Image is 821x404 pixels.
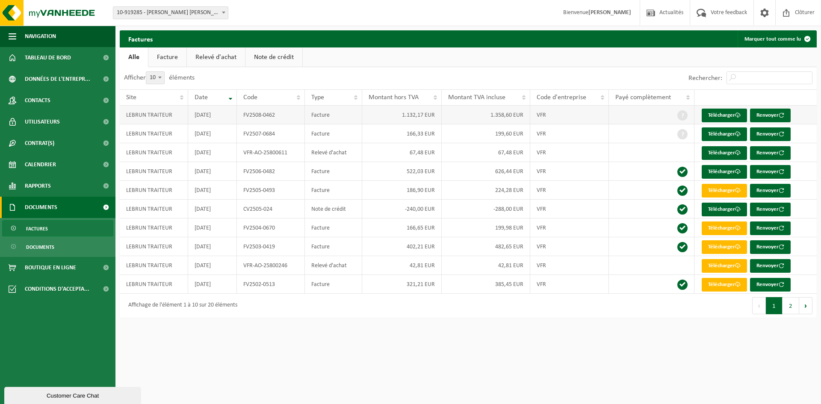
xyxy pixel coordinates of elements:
[530,275,609,294] td: VFR
[305,275,362,294] td: Facture
[245,47,302,67] a: Note de crédit
[195,94,208,101] span: Date
[702,278,747,292] a: Télécharger
[530,162,609,181] td: VFR
[750,127,791,141] button: Renvoyer
[752,297,766,314] button: Previous
[750,221,791,235] button: Renvoyer
[750,146,791,160] button: Renvoyer
[442,218,530,237] td: 199,98 EUR
[188,275,236,294] td: [DATE]
[120,106,188,124] td: LEBRUN TRAITEUR
[2,239,113,255] a: Documents
[124,74,195,81] label: Afficher éléments
[442,124,530,143] td: 199,60 EUR
[25,154,56,175] span: Calendrier
[25,26,56,47] span: Navigation
[530,143,609,162] td: VFR
[442,200,530,218] td: -288,00 EUR
[362,275,442,294] td: 321,21 EUR
[120,181,188,200] td: LEBRUN TRAITEUR
[2,220,113,236] a: Factures
[442,181,530,200] td: 224,28 EUR
[362,256,442,275] td: 42,81 EUR
[237,200,305,218] td: CV2505-024
[702,127,747,141] a: Télécharger
[311,94,324,101] span: Type
[537,94,586,101] span: Code d'entreprise
[799,297,812,314] button: Next
[442,106,530,124] td: 1.358,60 EUR
[305,181,362,200] td: Facture
[188,200,236,218] td: [DATE]
[25,278,89,300] span: Conditions d'accepta...
[305,106,362,124] td: Facture
[188,106,236,124] td: [DATE]
[237,124,305,143] td: FV2507-0684
[305,237,362,256] td: Facture
[120,218,188,237] td: LEBRUN TRAITEUR
[25,47,71,68] span: Tableau de bord
[120,200,188,218] td: LEBRUN TRAITEUR
[305,162,362,181] td: Facture
[783,297,799,314] button: 2
[25,133,54,154] span: Contrat(s)
[702,165,747,179] a: Télécharger
[237,256,305,275] td: VFR-AO-25800246
[738,30,816,47] button: Marquer tout comme lu
[702,203,747,216] a: Télécharger
[362,200,442,218] td: -240,00 EUR
[362,181,442,200] td: 186,90 EUR
[187,47,245,67] a: Relevé d'achat
[750,109,791,122] button: Renvoyer
[237,181,305,200] td: FV2505-0493
[702,240,747,254] a: Télécharger
[750,165,791,179] button: Renvoyer
[25,257,76,278] span: Boutique en ligne
[120,256,188,275] td: LEBRUN TRAITEUR
[750,203,791,216] button: Renvoyer
[120,237,188,256] td: LEBRUN TRAITEUR
[120,30,161,47] h2: Factures
[188,143,236,162] td: [DATE]
[442,256,530,275] td: 42,81 EUR
[448,94,505,101] span: Montant TVA incluse
[702,146,747,160] a: Télécharger
[750,240,791,254] button: Renvoyer
[750,184,791,198] button: Renvoyer
[25,111,60,133] span: Utilisateurs
[25,90,50,111] span: Contacts
[188,162,236,181] td: [DATE]
[702,259,747,273] a: Télécharger
[188,124,236,143] td: [DATE]
[120,275,188,294] td: LEBRUN TRAITEUR
[237,143,305,162] td: VFR-AO-25800611
[305,200,362,218] td: Note de crédit
[442,237,530,256] td: 482,65 EUR
[148,47,186,67] a: Facture
[362,237,442,256] td: 402,21 EUR
[362,143,442,162] td: 67,48 EUR
[766,297,783,314] button: 1
[243,94,257,101] span: Code
[750,278,791,292] button: Renvoyer
[237,218,305,237] td: FV2504-0670
[188,237,236,256] td: [DATE]
[237,275,305,294] td: FV2502-0513
[362,162,442,181] td: 522,03 EUR
[688,75,722,82] label: Rechercher:
[588,9,631,16] strong: [PERSON_NAME]
[530,106,609,124] td: VFR
[146,71,165,84] span: 10
[188,256,236,275] td: [DATE]
[530,200,609,218] td: VFR
[120,162,188,181] td: LEBRUN TRAITEUR
[120,143,188,162] td: LEBRUN TRAITEUR
[113,7,228,19] span: 10-919285 - LEBRUN TRAITEUR - WAVRIN
[362,218,442,237] td: 166,65 EUR
[188,181,236,200] td: [DATE]
[442,275,530,294] td: 385,45 EUR
[750,259,791,273] button: Renvoyer
[530,218,609,237] td: VFR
